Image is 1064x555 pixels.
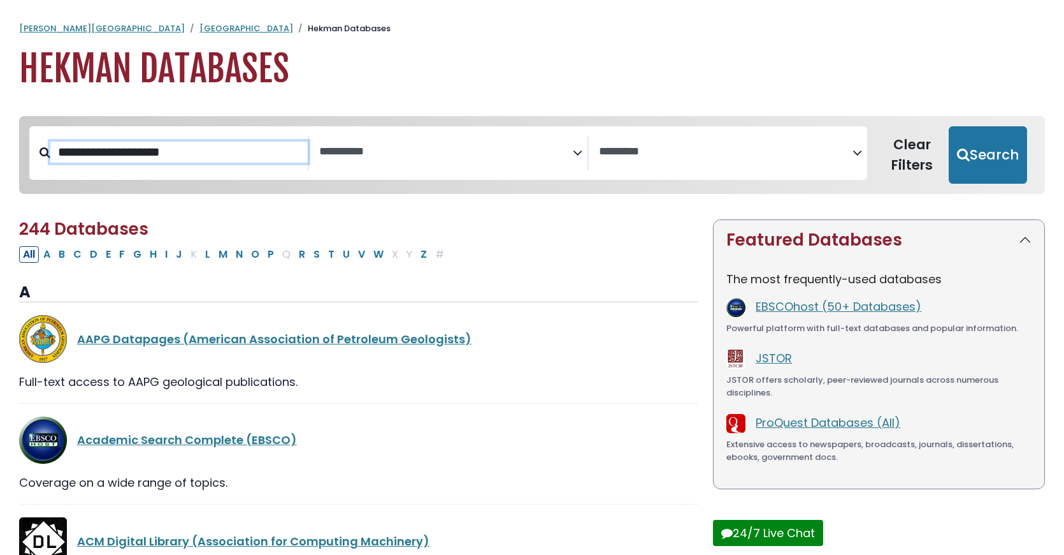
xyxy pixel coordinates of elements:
button: Filter Results Z [417,246,431,263]
button: Filter Results N [232,246,247,263]
div: Powerful platform with full-text databases and popular information. [726,322,1032,335]
h1: Hekman Databases [19,48,1045,91]
h3: A [19,283,698,302]
span: 244 Databases [19,218,148,241]
button: 24/7 Live Chat [713,520,823,546]
button: Filter Results C [69,246,85,263]
p: The most frequently-used databases [726,270,1032,288]
button: Filter Results B [55,246,69,263]
input: Search database by title or keyword [50,142,308,163]
a: [GEOGRAPHIC_DATA] [199,22,293,34]
button: Submit for Search Results [949,126,1027,184]
button: Filter Results R [295,246,309,263]
div: Coverage on a wide range of topics. [19,474,698,491]
button: Filter Results D [86,246,101,263]
button: Filter Results P [264,246,278,263]
button: Filter Results H [146,246,161,263]
button: Filter Results E [102,246,115,263]
a: Academic Search Complete (EBSCO) [77,432,297,448]
button: Filter Results M [215,246,231,263]
a: EBSCOhost (50+ Databases) [756,299,921,314]
button: Filter Results I [161,246,171,263]
li: Hekman Databases [293,22,391,35]
button: Featured Databases [714,220,1044,260]
a: JSTOR [756,350,792,366]
div: Extensive access to newspapers, broadcasts, journals, dissertations, ebooks, government docs. [726,438,1032,463]
nav: breadcrumb [19,22,1045,35]
div: Full-text access to AAPG geological publications. [19,373,698,390]
textarea: Search [599,145,852,159]
button: Filter Results A [40,246,54,263]
nav: Search filters [19,116,1045,194]
button: Filter Results O [247,246,263,263]
button: Filter Results T [324,246,338,263]
textarea: Search [319,145,573,159]
a: ProQuest Databases (All) [756,415,900,431]
button: Clear Filters [875,126,949,184]
button: Filter Results G [129,246,145,263]
button: Filter Results L [201,246,214,263]
div: JSTOR offers scholarly, peer-reviewed journals across numerous disciplines. [726,374,1032,399]
button: All [19,246,39,263]
button: Filter Results J [172,246,186,263]
a: AAPG Datapages (American Association of Petroleum Geologists) [77,331,471,347]
button: Filter Results V [354,246,369,263]
a: [PERSON_NAME][GEOGRAPHIC_DATA] [19,22,185,34]
button: Filter Results S [310,246,324,263]
button: Filter Results F [115,246,129,263]
button: Filter Results U [339,246,354,263]
div: Alpha-list to filter by first letter of database name [19,246,449,262]
button: Filter Results W [370,246,387,263]
a: ACM Digital Library (Association for Computing Machinery) [77,533,429,549]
